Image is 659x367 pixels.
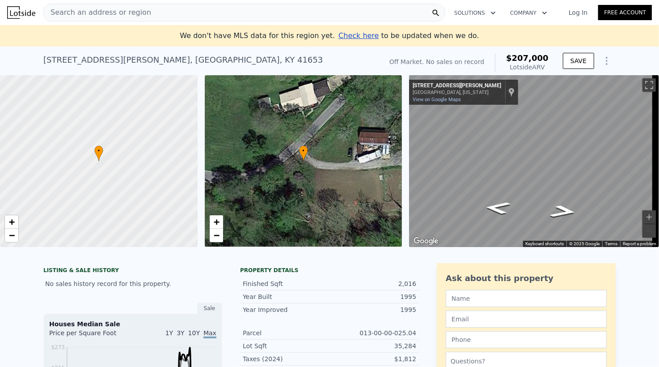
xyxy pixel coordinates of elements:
[413,82,501,90] div: [STREET_ADDRESS][PERSON_NAME]
[503,5,554,21] button: Company
[329,292,416,301] div: 1995
[409,75,659,247] div: Street View
[329,341,416,350] div: 35,284
[243,292,329,301] div: Year Built
[9,216,15,227] span: +
[51,344,65,350] tspan: $273
[177,329,184,337] span: 3Y
[329,305,416,314] div: 1995
[605,241,617,246] a: Terms
[506,63,549,72] div: Lotside ARV
[446,290,607,307] input: Name
[210,229,223,242] a: Zoom out
[447,5,503,21] button: Solutions
[188,329,200,337] span: 10Y
[623,241,656,246] a: Report a problem
[413,90,501,95] div: [GEOGRAPHIC_DATA], [US_STATE]
[642,210,656,224] button: Zoom in
[411,235,441,247] img: Google
[413,97,461,102] a: View on Google Maps
[94,145,103,161] div: •
[243,279,329,288] div: Finished Sqft
[338,31,379,40] span: Check here
[474,198,522,217] path: Go Northeast, Abbott Creek Rd
[43,54,323,66] div: [STREET_ADDRESS][PERSON_NAME] , [GEOGRAPHIC_DATA] , KY 41653
[329,354,416,363] div: $1,812
[409,75,659,247] div: Map
[49,329,133,343] div: Price per Square Foot
[329,329,416,337] div: 013-00-00-025.04
[299,147,308,155] span: •
[7,6,35,19] img: Lotside
[525,241,564,247] button: Keyboard shortcuts
[243,341,329,350] div: Lot Sqft
[642,224,656,238] button: Zoom out
[389,57,484,66] div: Off Market. No sales on record
[203,329,216,338] span: Max
[299,145,308,161] div: •
[338,30,479,41] div: to be updated when we do.
[5,229,18,242] a: Zoom out
[508,87,515,97] a: Show location on map
[9,230,15,241] span: −
[5,215,18,229] a: Zoom in
[243,305,329,314] div: Year Improved
[165,329,173,337] span: 1Y
[563,53,594,69] button: SAVE
[210,215,223,229] a: Zoom in
[94,147,103,155] span: •
[43,267,222,276] div: LISTING & SALE HISTORY
[446,331,607,348] input: Phone
[642,78,656,92] button: Toggle fullscreen view
[329,279,416,288] div: 2,016
[243,329,329,337] div: Parcel
[240,267,419,274] div: Property details
[558,8,598,17] a: Log In
[446,311,607,328] input: Email
[180,30,479,41] div: We don't have MLS data for this region yet.
[598,52,616,70] button: Show Options
[598,5,652,20] a: Free Account
[213,216,219,227] span: +
[43,276,222,292] div: No sales history record for this property.
[569,241,600,246] span: © 2025 Google
[446,272,607,285] div: Ask about this property
[538,202,589,221] path: Go Southwest, Abbott Creek Rd
[506,53,549,63] span: $207,000
[243,354,329,363] div: Taxes (2024)
[43,7,151,18] span: Search an address or region
[411,235,441,247] a: Open this area in Google Maps (opens a new window)
[213,230,219,241] span: −
[49,320,216,329] div: Houses Median Sale
[197,303,222,314] div: Sale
